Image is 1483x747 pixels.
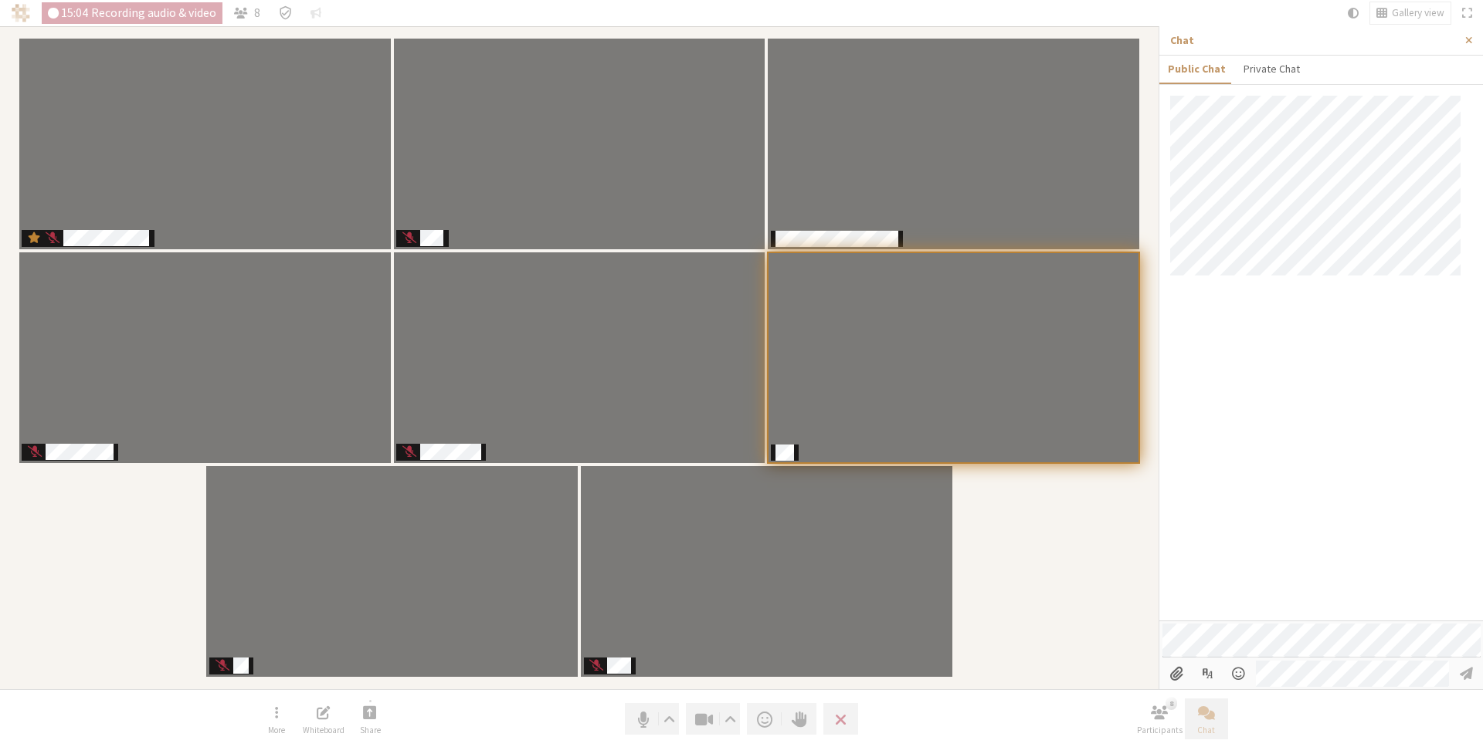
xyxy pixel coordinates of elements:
[304,2,327,24] button: Conversation
[1370,2,1451,24] button: Change layout
[1452,661,1481,687] button: Send message
[12,4,30,22] img: Iotum
[1454,26,1483,55] button: Close sidebar
[91,6,216,19] span: Recording audio & video
[1392,8,1444,19] span: Gallery view
[686,703,740,735] button: Stop video (⌘+Shift+V)
[255,698,298,740] button: Open menu
[1185,698,1228,740] button: Close chat
[1137,725,1183,735] span: Participants
[360,725,381,735] span: Share
[782,703,816,735] button: Raise hand
[721,703,740,735] button: Video setting
[228,2,266,24] button: Open participant list
[268,725,285,735] span: More
[348,698,392,740] button: Start sharing
[1138,698,1181,740] button: Open participant list
[659,703,678,735] button: Audio settings
[302,698,345,740] button: Open shared whiteboard
[1456,2,1478,24] button: Fullscreen
[1197,725,1215,735] span: Chat
[747,703,782,735] button: Send a reaction
[1193,661,1222,687] button: Show formatting
[1234,56,1308,83] button: Private Chat
[1225,661,1254,687] button: Open menu
[61,6,88,19] span: 15:04
[823,703,858,735] button: Leave meeting
[1342,2,1365,24] button: Using system theme
[625,703,679,735] button: Mute (⌘+Shift+A)
[1166,697,1177,709] div: 8
[1170,32,1454,49] p: Chat
[1159,56,1234,83] button: Public Chat
[303,725,344,735] span: Whiteboard
[272,2,299,24] div: Meeting details Encryption enabled
[254,6,260,19] span: 8
[42,2,223,24] div: Audio & video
